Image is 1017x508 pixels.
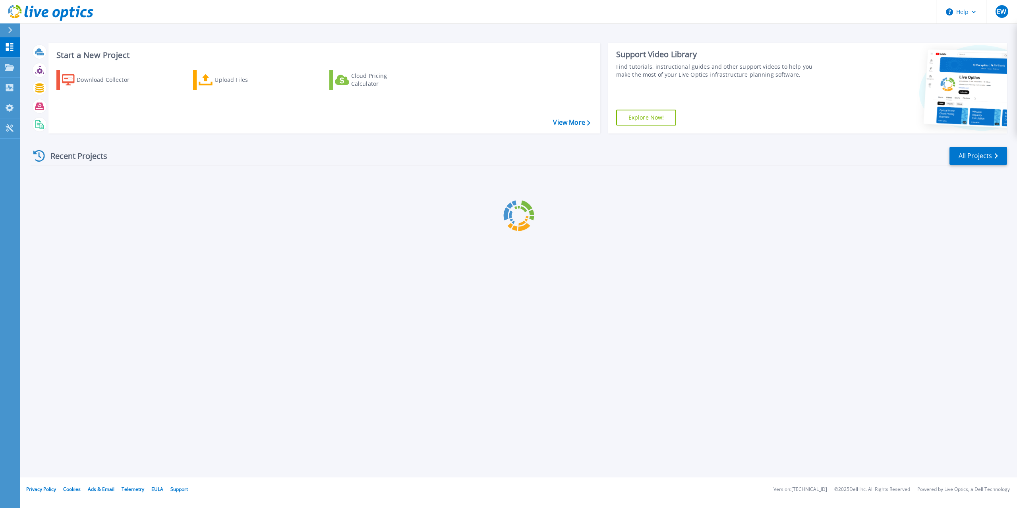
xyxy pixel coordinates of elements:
span: EW [997,8,1006,15]
div: Recent Projects [31,146,118,166]
a: Privacy Policy [26,486,56,493]
div: Cloud Pricing Calculator [351,72,415,88]
li: © 2025 Dell Inc. All Rights Reserved [834,487,910,492]
a: EULA [151,486,163,493]
div: Find tutorials, instructional guides and other support videos to help you make the most of your L... [616,63,822,79]
a: Download Collector [56,70,145,90]
a: View More [553,119,590,126]
div: Download Collector [77,72,140,88]
li: Powered by Live Optics, a Dell Technology [917,487,1010,492]
a: Cookies [63,486,81,493]
li: Version: [TECHNICAL_ID] [773,487,827,492]
a: Ads & Email [88,486,114,493]
a: Support [170,486,188,493]
a: Explore Now! [616,110,677,126]
a: All Projects [949,147,1007,165]
h3: Start a New Project [56,51,590,60]
div: Upload Files [215,72,278,88]
a: Upload Files [193,70,282,90]
a: Cloud Pricing Calculator [329,70,418,90]
a: Telemetry [122,486,144,493]
div: Support Video Library [616,49,822,60]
